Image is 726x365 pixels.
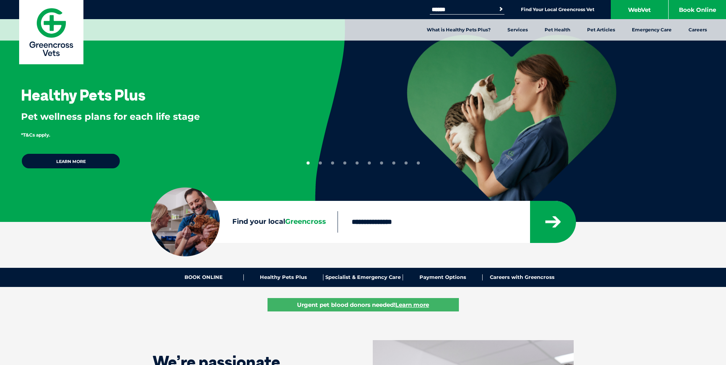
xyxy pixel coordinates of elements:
[623,19,680,41] a: Emergency Care
[21,153,121,169] a: Learn more
[343,161,346,165] button: 4 of 10
[319,161,322,165] button: 2 of 10
[483,274,562,280] a: Careers with Greencross
[323,274,403,280] a: Specialist & Emergency Care
[21,87,145,103] h3: Healthy Pets Plus
[499,19,536,41] a: Services
[579,19,623,41] a: Pet Articles
[368,161,371,165] button: 6 of 10
[21,132,50,138] span: *T&Cs apply.
[380,161,383,165] button: 7 of 10
[405,161,408,165] button: 9 of 10
[680,19,715,41] a: Careers
[395,301,429,308] u: Learn more
[164,274,244,280] a: BOOK ONLINE
[392,161,395,165] button: 8 of 10
[403,274,483,280] a: Payment Options
[521,7,594,13] a: Find Your Local Greencross Vet
[418,19,499,41] a: What is Healthy Pets Plus?
[244,274,323,280] a: Healthy Pets Plus
[331,161,334,165] button: 3 of 10
[417,161,420,165] button: 10 of 10
[356,161,359,165] button: 5 of 10
[536,19,579,41] a: Pet Health
[21,110,290,123] p: Pet wellness plans for each life stage
[268,298,459,311] a: Urgent pet blood donors needed!Learn more
[285,217,326,226] span: Greencross
[151,216,338,228] label: Find your local
[497,5,505,13] button: Search
[307,161,310,165] button: 1 of 10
